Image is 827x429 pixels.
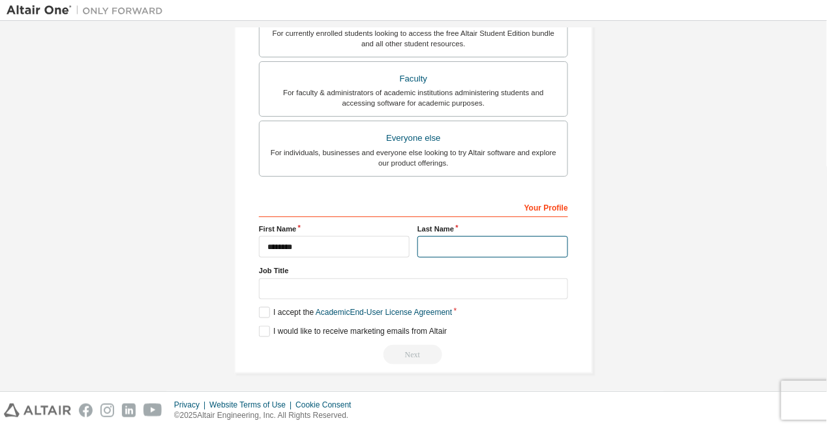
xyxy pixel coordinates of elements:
label: Last Name [417,224,568,234]
label: I accept the [259,307,452,318]
div: Your Profile [259,196,568,217]
img: instagram.svg [100,404,114,417]
div: For currently enrolled students looking to access the free Altair Student Edition bundle and all ... [267,28,560,49]
div: Read and acccept EULA to continue [259,345,568,364]
img: linkedin.svg [122,404,136,417]
label: I would like to receive marketing emails from Altair [259,326,447,337]
img: Altair One [7,4,170,17]
div: Cookie Consent [295,400,359,410]
div: Faculty [267,70,560,88]
div: For faculty & administrators of academic institutions administering students and accessing softwa... [267,87,560,108]
img: youtube.svg [143,404,162,417]
div: Everyone else [267,129,560,147]
div: For individuals, businesses and everyone else looking to try Altair software and explore our prod... [267,147,560,168]
div: Website Terms of Use [209,400,295,410]
div: Privacy [174,400,209,410]
label: Job Title [259,265,568,276]
a: Academic End-User License Agreement [316,308,452,317]
p: © 2025 Altair Engineering, Inc. All Rights Reserved. [174,410,359,421]
label: First Name [259,224,410,234]
img: altair_logo.svg [4,404,71,417]
img: facebook.svg [79,404,93,417]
